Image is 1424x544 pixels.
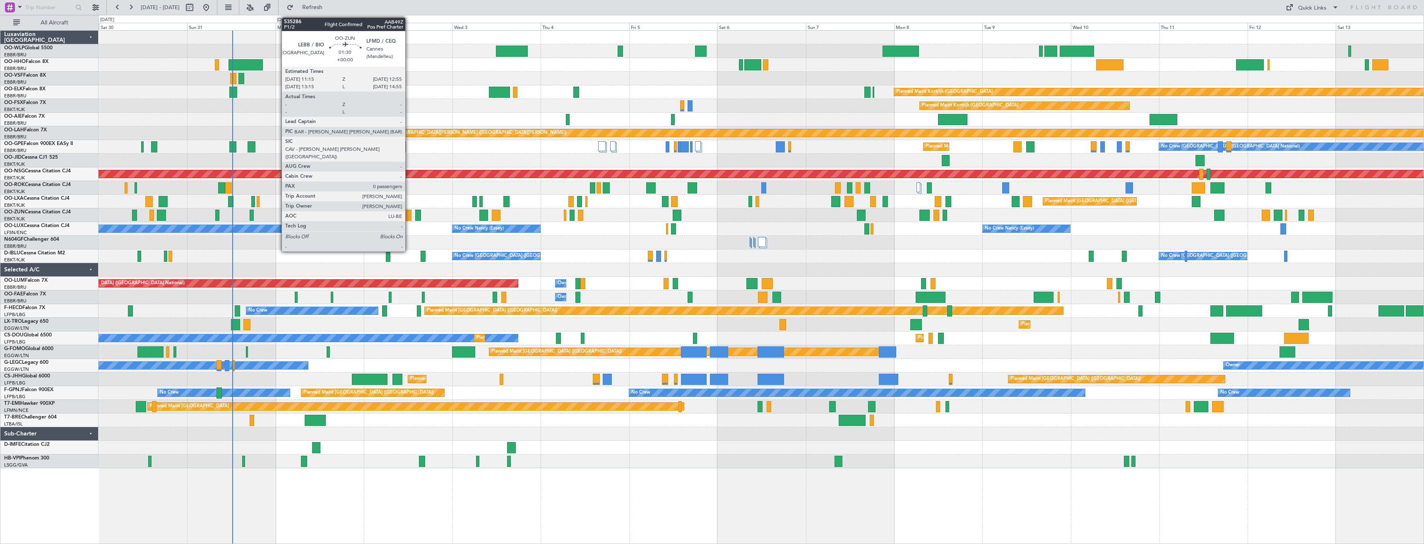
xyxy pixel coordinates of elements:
[303,387,434,399] div: Planned Maint [GEOGRAPHIC_DATA] ([GEOGRAPHIC_DATA])
[99,23,187,30] div: Sat 30
[4,128,47,133] a: OO-LAHFalcon 7X
[141,4,180,11] span: [DATE] - [DATE]
[4,73,23,78] span: OO-VSF
[452,23,541,30] div: Wed 3
[4,175,25,181] a: EBKT/KJK
[4,333,52,338] a: CS-DOUGlobal 6500
[1248,23,1336,30] div: Fri 12
[4,374,50,379] a: CS-JHHGlobal 6000
[918,332,1049,344] div: Planned Maint [GEOGRAPHIC_DATA] ([GEOGRAPHIC_DATA])
[100,17,114,24] div: [DATE]
[4,114,45,119] a: OO-AIEFalcon 7X
[4,401,55,406] a: T7-EMIHawker 900XP
[4,360,48,365] a: G-LEGCLegacy 600
[427,305,557,317] div: Planned Maint [GEOGRAPHIC_DATA] ([GEOGRAPHIC_DATA])
[4,87,23,92] span: OO-ELK
[4,421,23,427] a: LTBA/ISL
[4,169,71,174] a: OO-NSGCessna Citation CJ4
[160,387,179,399] div: No Crew
[4,161,25,167] a: EBKT/KJK
[4,387,22,392] span: F-GPNJ
[4,325,29,331] a: EGGW/LTN
[4,401,20,406] span: T7-EMI
[4,46,53,51] a: OO-WLPGlobal 5500
[4,189,25,195] a: EBKT/KJK
[4,353,29,359] a: EGGW/LTN
[4,230,27,236] a: LFSN/ENC
[4,319,22,324] span: LX-TRO
[4,243,26,249] a: EBBR/BRU
[4,100,46,105] a: OO-FSXFalcon 7X
[4,155,58,160] a: OO-JIDCessna CJ1 525
[4,93,26,99] a: EBBR/BRU
[22,20,87,26] span: All Aircraft
[4,120,26,126] a: EBBR/BRU
[295,5,330,10] span: Refresh
[4,346,25,351] span: G-FOMO
[1220,387,1239,399] div: No Crew
[283,1,332,14] button: Refresh
[4,100,23,105] span: OO-FSX
[558,291,614,303] div: Owner Melsbroek Air Base
[4,202,25,208] a: EBKT/KJK
[1010,373,1141,385] div: Planned Maint [GEOGRAPHIC_DATA] ([GEOGRAPHIC_DATA])
[4,223,24,228] span: OO-LUX
[985,222,1034,235] div: No Crew Nancy (Essey)
[896,86,993,98] div: Planned Maint Kortrijk-[GEOGRAPHIC_DATA]
[4,298,26,304] a: EBBR/BRU
[4,278,25,283] span: OO-LUM
[4,134,26,140] a: EBBR/BRU
[4,251,20,256] span: D-IBLU
[4,59,48,64] a: OO-HHOFalcon 8X
[4,210,71,215] a: OO-ZUNCessna Citation CJ4
[4,155,22,160] span: OO-JID
[4,223,70,228] a: OO-LUXCessna Citation CJ4
[276,23,364,30] div: Mon 1
[4,407,29,413] a: LFMN/NCE
[4,346,53,351] a: G-FOMOGlobal 6000
[4,319,48,324] a: LX-TROLegacy 650
[4,237,59,242] a: N604GFChallenger 604
[4,237,24,242] span: N604GF
[4,284,26,290] a: EBBR/BRU
[4,128,24,133] span: OO-LAH
[558,277,614,290] div: Owner Melsbroek Air Base
[541,23,629,30] div: Thu 4
[631,387,650,399] div: No Crew
[1159,23,1247,30] div: Thu 11
[982,23,1070,30] div: Tue 9
[4,387,53,392] a: F-GPNJFalcon 900EX
[4,333,24,338] span: CS-DOU
[629,23,717,30] div: Fri 5
[926,140,1075,153] div: Planned Maint [GEOGRAPHIC_DATA] ([GEOGRAPHIC_DATA] National)
[455,250,593,262] div: No Crew [GEOGRAPHIC_DATA] ([GEOGRAPHIC_DATA] National)
[4,278,48,283] a: OO-LUMFalcon 7X
[476,332,607,344] div: Planned Maint [GEOGRAPHIC_DATA] ([GEOGRAPHIC_DATA])
[318,113,449,126] div: Planned Maint [GEOGRAPHIC_DATA] ([GEOGRAPHIC_DATA])
[4,292,23,297] span: OO-FAE
[248,305,267,317] div: No Crew
[4,305,45,310] a: F-HECDFalcon 7X
[4,196,24,201] span: OO-LXA
[4,73,46,78] a: OO-VSFFalcon 8X
[4,59,26,64] span: OO-HHO
[1021,318,1075,331] div: Planned Maint Dusseldorf
[4,182,71,187] a: OO-ROKCessna Citation CJ4
[4,169,25,174] span: OO-NSG
[1045,195,1195,208] div: Planned Maint [GEOGRAPHIC_DATA] ([GEOGRAPHIC_DATA] National)
[1282,1,1343,14] button: Quick Links
[1161,250,1300,262] div: No Crew [GEOGRAPHIC_DATA] ([GEOGRAPHIC_DATA] National)
[1161,140,1300,153] div: No Crew [GEOGRAPHIC_DATA] ([GEOGRAPHIC_DATA] National)
[4,380,26,386] a: LFPB/LBG
[277,17,291,24] div: [DATE]
[455,222,504,235] div: No Crew Nancy (Essey)
[4,394,26,400] a: LFPB/LBG
[4,415,57,420] a: T7-BREChallenger 604
[4,360,22,365] span: G-LEGC
[1298,4,1326,12] div: Quick Links
[491,346,622,358] div: Planned Maint [GEOGRAPHIC_DATA] ([GEOGRAPHIC_DATA])
[4,251,65,256] a: D-IBLUCessna Citation M2
[4,114,22,119] span: OO-AIE
[4,374,22,379] span: CS-JHH
[4,456,49,461] a: HB-VPIPhenom 300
